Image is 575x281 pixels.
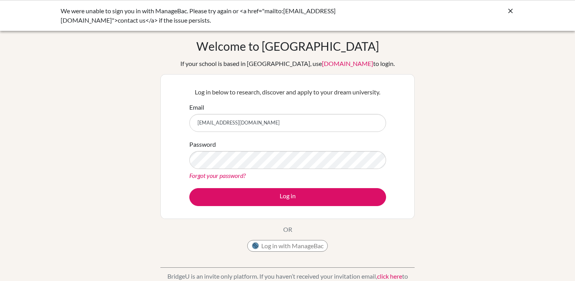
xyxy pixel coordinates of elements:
p: OR [283,225,292,234]
div: If your school is based in [GEOGRAPHIC_DATA], use to login. [180,59,395,68]
label: Email [189,103,204,112]
button: Log in with ManageBac [247,240,328,252]
p: Log in below to research, discover and apply to your dream university. [189,87,386,97]
a: Forgot your password? [189,172,246,179]
label: Password [189,140,216,149]
a: click here [377,272,402,280]
h1: Welcome to [GEOGRAPHIC_DATA] [196,39,379,53]
a: [DOMAIN_NAME] [322,60,373,67]
div: We were unable to sign you in with ManageBac. Please try again or <a href="mailto:[EMAIL_ADDRESS]... [61,6,397,25]
button: Log in [189,188,386,206]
